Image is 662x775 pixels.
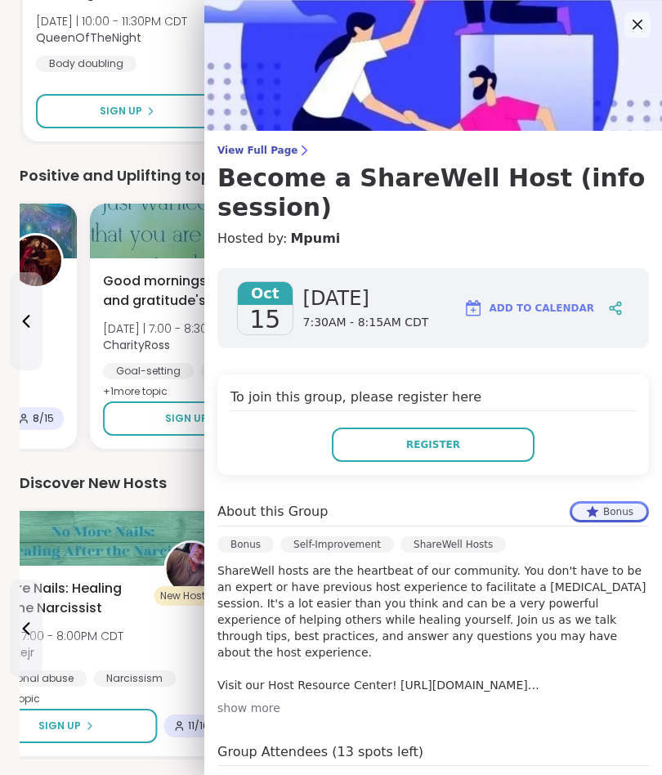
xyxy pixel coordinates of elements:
[303,285,429,311] span: [DATE]
[103,363,194,379] div: Goal-setting
[103,337,170,353] b: CharityRoss
[332,428,535,462] button: Register
[217,742,649,766] h4: Group Attendees (13 spots left)
[217,536,274,553] div: Bonus
[230,387,636,411] h4: To join this group, please register here
[217,562,649,693] p: ShareWell hosts are the heartbeat of our community. You don't have to be an expert or have previo...
[290,229,340,249] a: Mpumi
[188,719,209,732] span: 11 / 16
[463,298,483,318] img: ShareWell Logomark
[93,670,176,687] div: Narcissism
[166,543,217,594] img: johndukejr
[154,586,229,606] div: New Host! 🎉
[249,305,280,334] span: 15
[217,144,649,222] a: View Full PageBecome a ShareWell Host (info session)
[217,144,649,157] span: View Full Page
[217,164,649,222] h3: Become a ShareWell Host (info session)
[36,29,141,46] b: QueenOfTheNight
[217,229,649,249] h4: Hosted by:
[11,235,61,286] img: lyssa
[200,363,287,379] div: Mindfulness
[33,412,54,425] span: 8 / 15
[103,401,282,436] button: Sign Up
[238,282,293,305] span: Oct
[217,502,328,522] h4: About this Group
[36,94,218,128] button: Sign Up
[20,164,642,187] div: Positive and Uplifting topics
[456,289,602,328] button: Add to Calendar
[36,13,187,29] span: [DATE] | 10:00 - 11:30PM CDT
[38,719,81,733] span: Sign Up
[400,536,506,553] div: ShareWell Hosts
[280,536,394,553] div: Self-Improvement
[103,271,273,311] span: Good mornings, goals and gratitude's
[490,301,594,316] span: Add to Calendar
[103,320,251,337] span: [DATE] | 7:00 - 8:30AM CDT
[217,700,649,716] div: show more
[572,504,646,520] div: Bonus
[303,315,429,331] span: 7:30AM - 8:15AM CDT
[100,104,142,119] span: Sign Up
[165,411,208,426] span: Sign Up
[36,56,136,72] div: Body doubling
[406,437,460,452] span: Register
[20,472,642,495] div: Discover New Hosts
